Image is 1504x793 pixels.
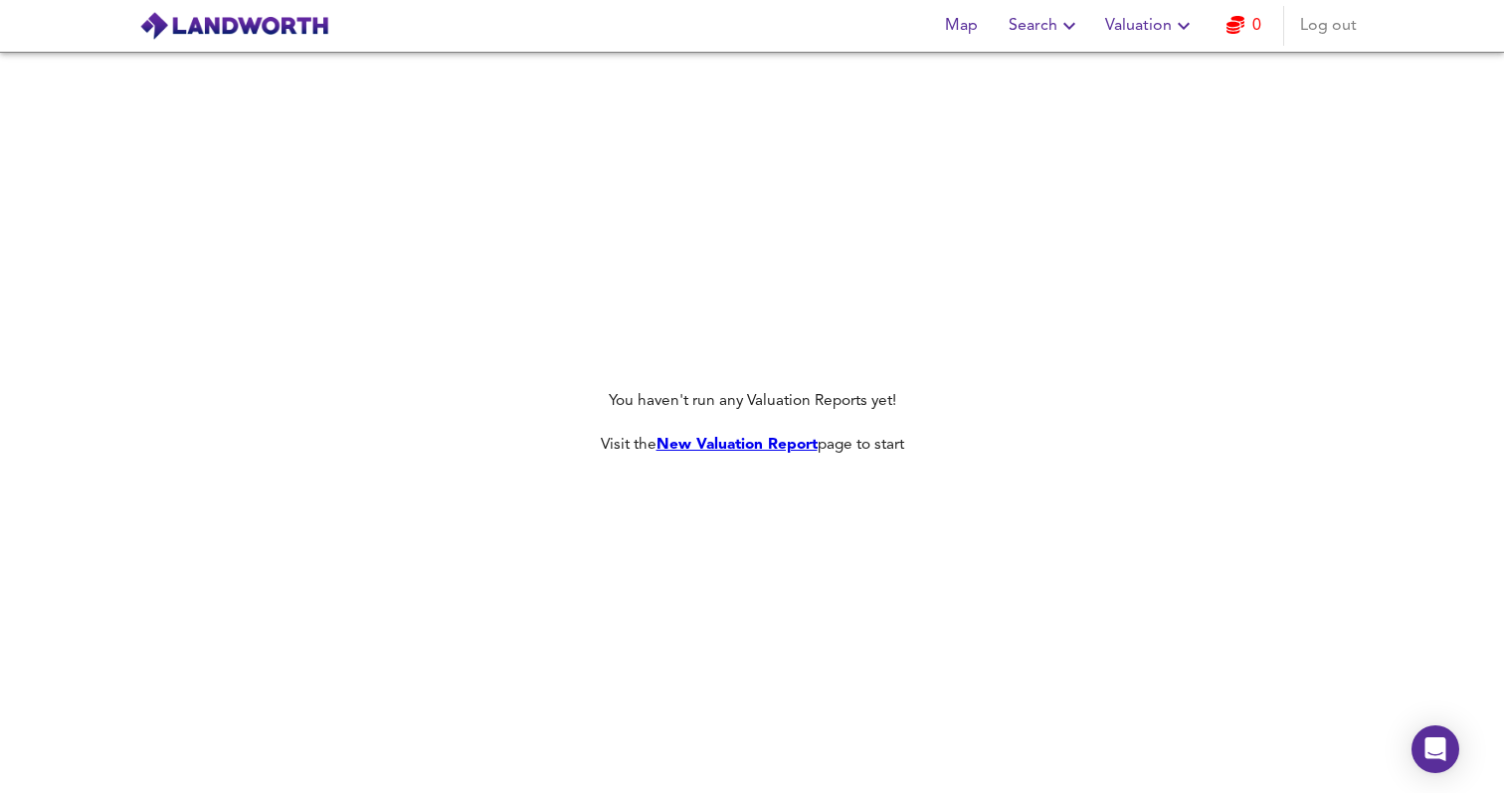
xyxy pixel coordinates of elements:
[929,6,993,46] button: Map
[1001,6,1089,46] button: Search
[601,390,904,456] div: You haven't run any Valuation Reports yet!
[1105,12,1196,40] span: Valuation
[1212,6,1275,46] button: 0
[657,437,818,453] a: New Valuation Report
[1411,725,1459,773] div: Open Intercom Messenger
[937,12,985,40] span: Map
[1009,12,1081,40] span: Search
[139,11,329,41] img: logo
[601,434,904,456] div: Visit the page to start
[1292,6,1365,46] button: Log out
[1226,12,1261,40] a: 0
[1097,6,1204,46] button: Valuation
[1300,12,1357,40] span: Log out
